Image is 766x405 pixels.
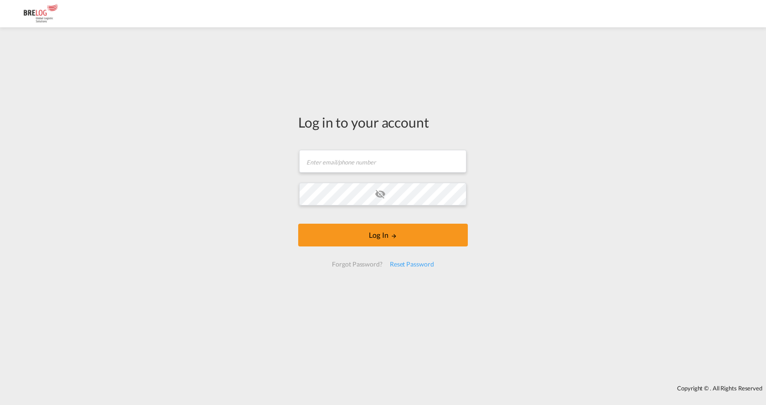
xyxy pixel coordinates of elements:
img: daae70a0ee2511ecb27c1fb462fa6191.png [14,4,75,24]
div: Forgot Password? [328,256,386,272]
div: Reset Password [386,256,438,272]
div: Log in to your account [298,113,468,132]
button: LOGIN [298,224,468,246]
input: Enter email/phone number [299,150,466,173]
md-icon: icon-eye-off [375,189,386,200]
